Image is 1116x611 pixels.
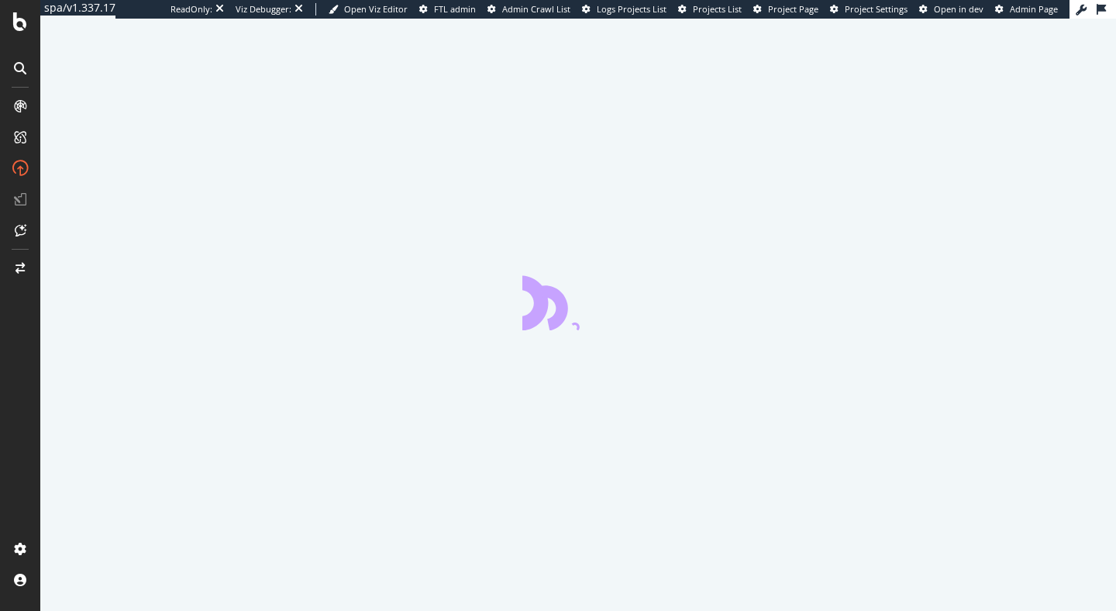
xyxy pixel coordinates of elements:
div: Viz Debugger: [236,3,291,16]
a: Open Viz Editor [329,3,408,16]
a: FTL admin [419,3,476,16]
span: Open Viz Editor [344,3,408,15]
span: FTL admin [434,3,476,15]
a: Admin Page [995,3,1058,16]
span: Logs Projects List [597,3,666,15]
a: Project Page [753,3,818,16]
div: ReadOnly: [170,3,212,16]
span: Projects List [693,3,742,15]
span: Open in dev [934,3,983,15]
a: Projects List [678,3,742,16]
a: Logs Projects List [582,3,666,16]
span: Project Settings [845,3,908,15]
a: Open in dev [919,3,983,16]
div: animation [522,274,634,330]
a: Admin Crawl List [487,3,570,16]
span: Admin Crawl List [502,3,570,15]
a: Project Settings [830,3,908,16]
span: Project Page [768,3,818,15]
span: Admin Page [1010,3,1058,15]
